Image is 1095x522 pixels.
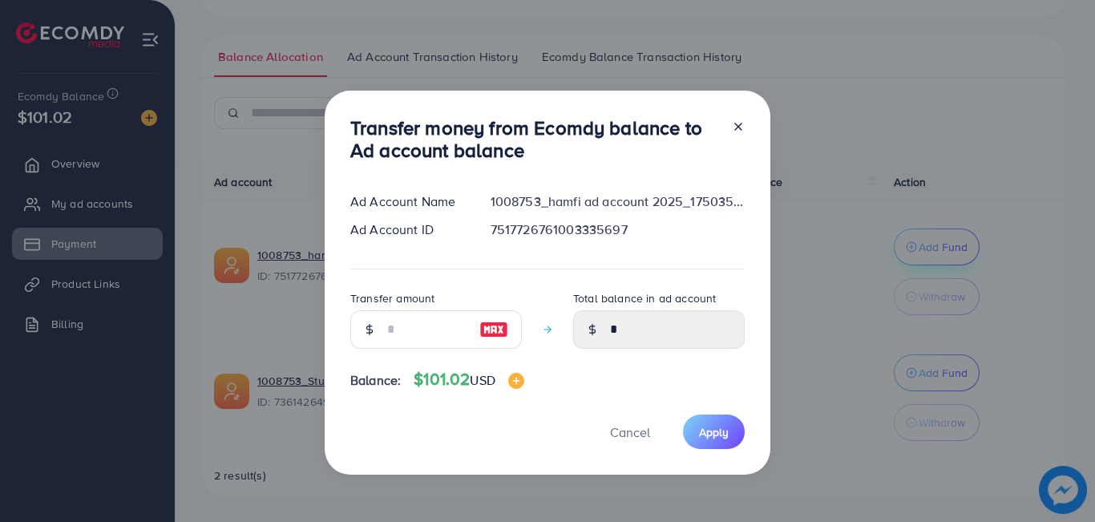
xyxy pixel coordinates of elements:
[337,192,478,211] div: Ad Account Name
[479,320,508,339] img: image
[350,371,401,390] span: Balance:
[610,423,650,441] span: Cancel
[414,370,524,390] h4: $101.02
[470,371,495,389] span: USD
[478,192,758,211] div: 1008753_hamfi ad account 2025_1750357175489
[478,221,758,239] div: 7517726761003335697
[508,373,524,389] img: image
[590,415,670,449] button: Cancel
[350,116,719,163] h3: Transfer money from Ecomdy balance to Ad account balance
[350,290,434,306] label: Transfer amount
[683,415,745,449] button: Apply
[699,424,729,440] span: Apply
[573,290,716,306] label: Total balance in ad account
[337,221,478,239] div: Ad Account ID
